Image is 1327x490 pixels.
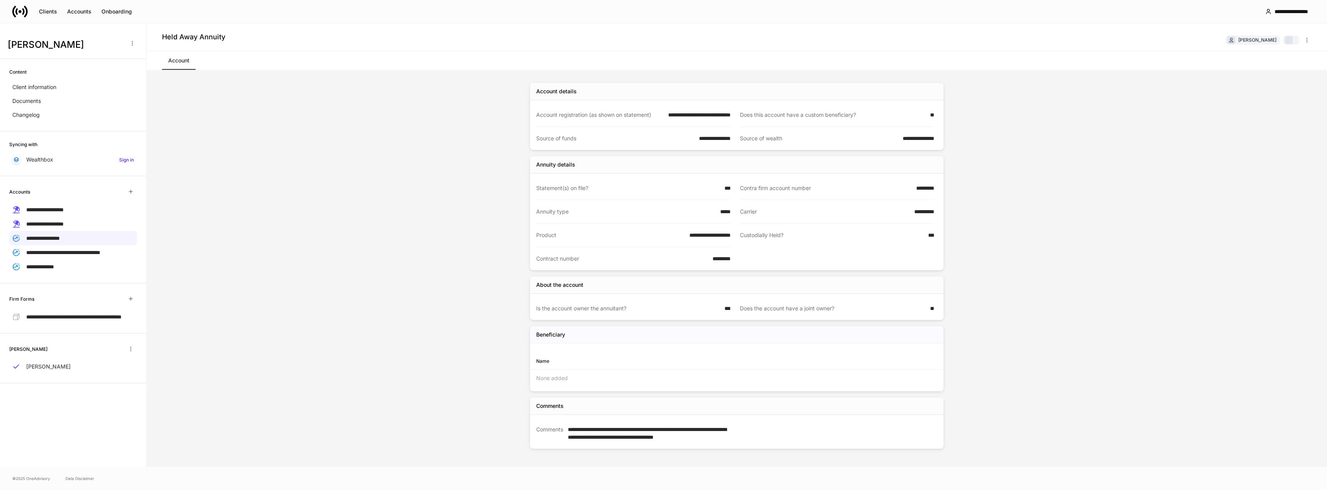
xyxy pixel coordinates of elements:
[12,97,41,105] p: Documents
[536,331,565,338] h5: Beneficiary
[101,8,132,15] div: Onboarding
[66,475,94,482] a: Data Disclaimer
[536,255,708,263] div: Contract number
[9,295,34,303] h6: Firm Forms
[26,156,53,163] p: Wealthbox
[12,111,40,119] p: Changelog
[9,94,137,108] a: Documents
[34,5,62,18] button: Clients
[536,135,694,142] div: Source of funds
[536,184,720,192] div: Statement(s) on file?
[62,5,96,18] button: Accounts
[12,475,50,482] span: © 2025 OneAdvisory
[536,305,720,312] div: Is the account owner the annuitant?
[536,281,583,289] div: About the account
[740,111,925,119] div: Does this account have a custom beneficiary?
[9,360,137,374] a: [PERSON_NAME]
[536,88,577,95] div: Account details
[536,111,663,119] div: Account registration (as shown on statement)
[536,357,737,365] div: Name
[536,231,685,239] div: Product
[162,51,196,70] a: Account
[740,231,923,239] div: Custodially Held?
[536,208,716,216] div: Annuity type
[96,5,137,18] button: Onboarding
[9,153,137,167] a: WealthboxSign in
[740,184,912,192] div: Contra firm account number
[119,156,134,163] h6: Sign in
[26,363,71,370] p: [PERSON_NAME]
[9,68,27,76] h6: Content
[67,8,91,15] div: Accounts
[8,39,123,51] h3: [PERSON_NAME]
[9,108,137,122] a: Changelog
[536,402,564,410] div: Comments
[1238,36,1276,44] div: [PERSON_NAME]
[740,305,925,312] div: Does the account have a joint owner?
[9,345,47,353] h6: [PERSON_NAME]
[12,83,56,91] p: Client information
[39,8,57,15] div: Clients
[530,370,944,387] div: None added
[536,161,575,168] div: Annuity details
[162,32,225,42] h4: Held Away Annuity
[740,208,910,216] div: Carrier
[740,135,898,142] div: Source of wealth
[9,188,30,195] h6: Accounts
[9,80,137,94] a: Client information
[536,426,563,441] div: Comments
[9,141,37,148] h6: Syncing with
